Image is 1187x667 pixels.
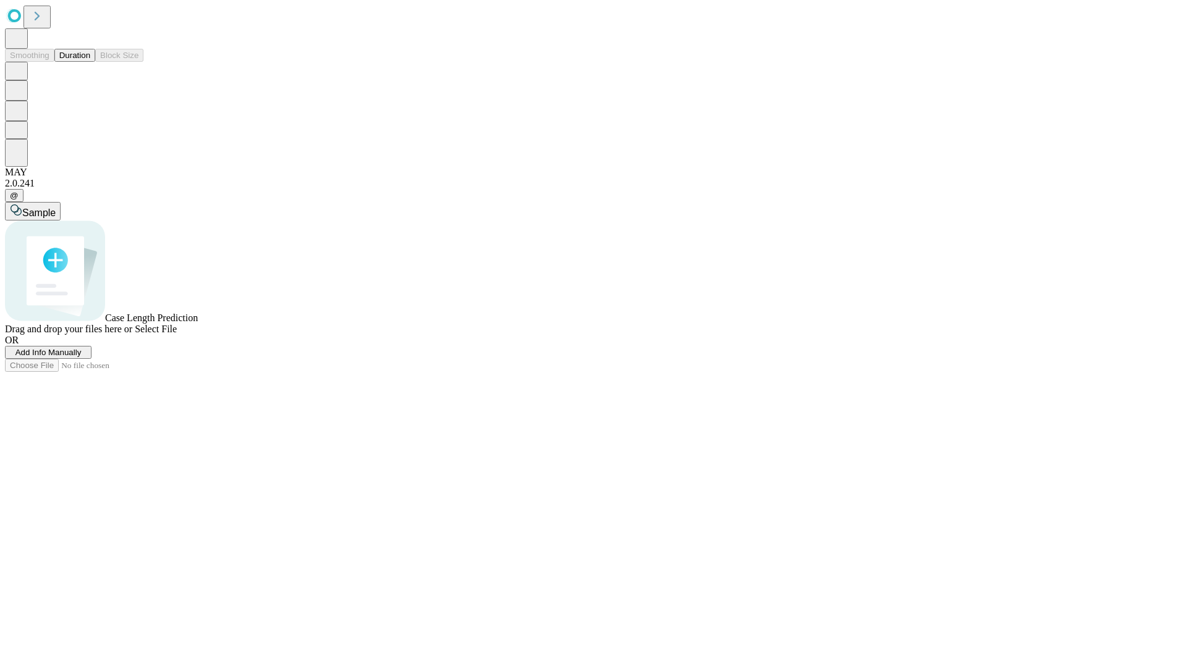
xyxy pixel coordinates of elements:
[5,324,132,334] span: Drag and drop your files here or
[54,49,95,62] button: Duration
[5,346,91,359] button: Add Info Manually
[105,313,198,323] span: Case Length Prediction
[5,49,54,62] button: Smoothing
[10,191,19,200] span: @
[5,178,1182,189] div: 2.0.241
[5,202,61,220] button: Sample
[135,324,177,334] span: Select File
[95,49,143,62] button: Block Size
[5,335,19,345] span: OR
[5,167,1182,178] div: MAY
[22,208,56,218] span: Sample
[15,348,82,357] span: Add Info Manually
[5,189,23,202] button: @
